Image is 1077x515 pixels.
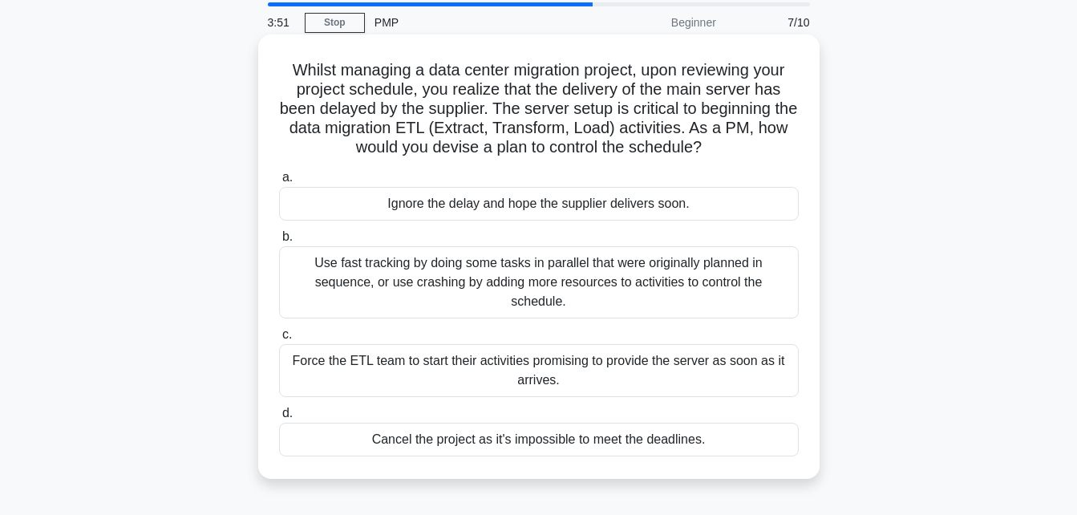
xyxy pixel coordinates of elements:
[258,6,305,39] div: 3:51
[726,6,820,39] div: 7/10
[277,60,800,158] h5: Whilst managing a data center migration project, upon reviewing your project schedule, you realiz...
[282,406,293,420] span: d.
[279,246,799,318] div: Use fast tracking by doing some tasks in parallel that were originally planned in sequence, or us...
[585,6,726,39] div: Beginner
[282,327,292,341] span: c.
[365,6,585,39] div: PMP
[282,170,293,184] span: a.
[279,344,799,397] div: Force the ETL team to start their activities promising to provide the server as soon as it arrives.
[282,229,293,243] span: b.
[279,187,799,221] div: Ignore the delay and hope the supplier delivers soon.
[279,423,799,456] div: Cancel the project as it's impossible to meet the deadlines.
[305,13,365,33] a: Stop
